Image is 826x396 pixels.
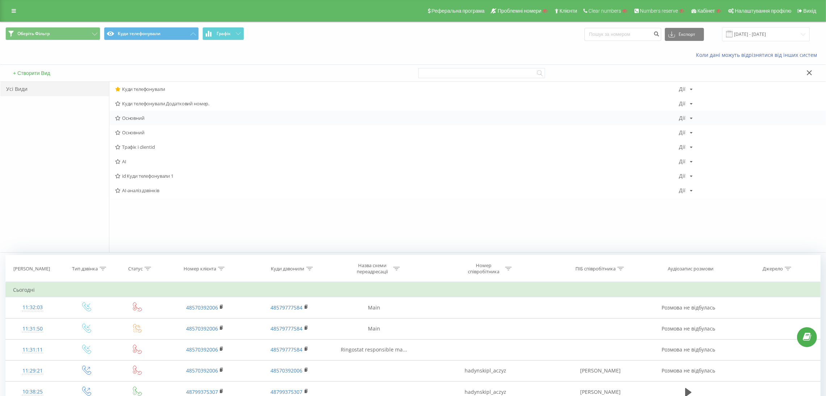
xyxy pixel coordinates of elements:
a: 48570392006 [186,304,218,311]
button: Закрити [804,69,815,77]
a: 48579777584 [271,325,303,332]
span: Numbers reserve [640,8,678,14]
span: Оберіть Фільтр [17,31,50,37]
div: Статус [128,266,143,272]
td: Сьогодні [6,283,821,297]
div: Дії [679,173,685,178]
a: 48570392006 [271,367,303,374]
div: Назва схеми переадресації [353,262,391,275]
span: Куди телефонували Додатковий номер. [115,101,679,106]
div: 11:31:11 [13,343,53,357]
div: Джерело [763,266,783,272]
span: Основний [115,130,679,135]
span: Куди телефонували [115,87,679,92]
div: Дії [679,159,685,164]
a: 48579777584 [271,304,303,311]
span: Налаштування профілю [735,8,791,14]
td: Main [330,297,418,318]
span: Кабінет [697,8,715,14]
span: AI [115,159,679,164]
span: Розмова не відбулась [662,346,715,353]
span: id Куди телефонували 1 [115,173,679,178]
div: [PERSON_NAME] [13,266,50,272]
span: Clear numbers [588,8,621,14]
input: Пошук за номером [584,28,661,41]
div: 11:31:50 [13,322,53,336]
div: 11:29:21 [13,364,53,378]
a: 48570392006 [186,367,218,374]
span: Основний [115,115,679,121]
div: Куди дзвонили [271,266,305,272]
button: Куди телефонували [104,27,199,40]
button: Графік [202,27,244,40]
a: 48799375307 [186,388,218,395]
a: 48570392006 [186,346,218,353]
button: Оберіть Фільтр [5,27,100,40]
span: Трафік і clientid [115,144,679,149]
span: Клієнти [559,8,577,14]
div: Дії [679,144,685,149]
a: Коли дані можуть відрізнятися вiд інших систем [696,51,821,58]
div: Усі Види [0,82,109,96]
div: Дії [679,115,685,121]
button: + Створити Вид [11,70,53,76]
td: hadynskipl_aczyz [418,360,553,381]
a: 48570392006 [186,325,218,332]
div: Аудіозапис розмови [668,266,714,272]
div: Номер співробітника [465,262,503,275]
div: Дії [679,130,685,135]
a: 48579777584 [271,346,303,353]
span: Розмова не відбулась [662,325,715,332]
span: Графік [217,31,231,36]
span: AI-аналіз дзвінків [115,188,679,193]
span: Розмова не відбулась [662,367,715,374]
span: Вихід [804,8,816,14]
button: Експорт [665,28,704,41]
span: Реферальна програма [432,8,485,14]
span: Ringostat responsible ma... [341,346,407,353]
div: Дії [679,188,685,193]
div: Номер клієнта [184,266,216,272]
div: 11:32:03 [13,300,53,315]
a: 48799375307 [271,388,303,395]
div: ПІБ співробітника [575,266,616,272]
td: [PERSON_NAME] [553,360,648,381]
div: Дії [679,101,685,106]
span: Розмова не відбулась [662,304,715,311]
div: Дії [679,87,685,92]
span: Проблемні номери [498,8,541,14]
div: Тип дзвінка [72,266,98,272]
td: Main [330,318,418,339]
